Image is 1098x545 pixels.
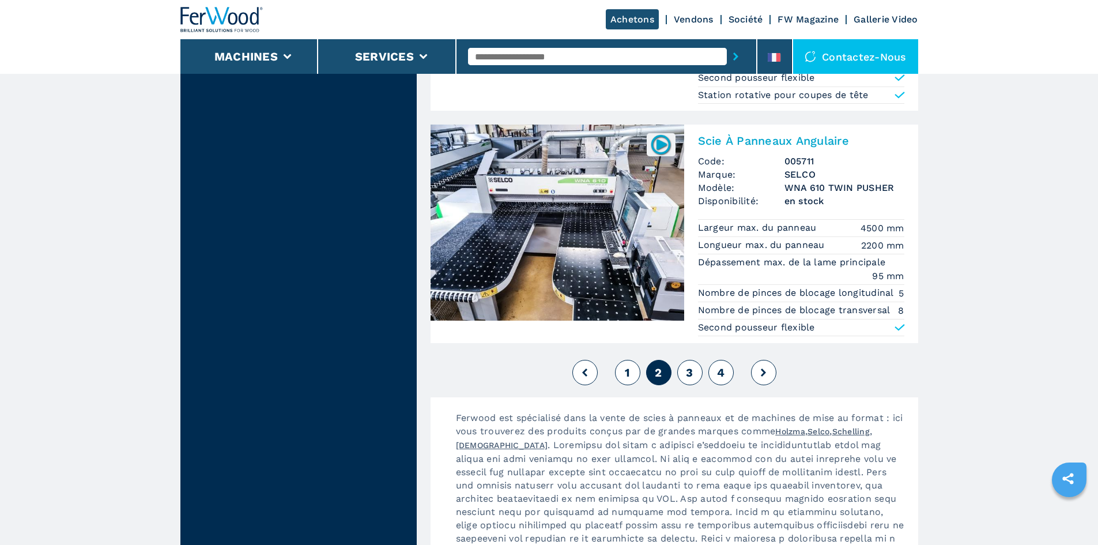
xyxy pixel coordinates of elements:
button: submit-button [727,43,745,70]
a: Schelling [832,427,870,436]
a: Société [729,14,763,25]
img: Scie À Panneaux Angulaire SELCO WNA 610 TWIN PUSHER [431,125,684,321]
p: Second pousseur flexible [698,321,815,334]
span: Marque: [698,168,784,181]
h3: SELCO [784,168,904,181]
em: 8 [898,304,904,317]
span: 1 [625,366,630,379]
a: Gallerie Video [854,14,918,25]
em: 4500 mm [861,221,904,235]
button: Machines [214,50,278,63]
p: Station rotative pour coupes de tête [698,89,869,102]
h3: 005711 [784,155,904,168]
a: Selco [808,427,829,436]
p: Nombre de pinces de blocage longitudinal [698,287,897,299]
a: Achetons [606,9,659,29]
span: en stock [784,194,904,208]
em: 95 mm [872,269,904,283]
em: 2200 mm [861,239,904,252]
a: [DEMOGRAPHIC_DATA] [456,441,548,450]
button: 3 [677,360,703,385]
span: 3 [686,366,693,379]
a: Scie À Panneaux Angulaire SELCO WNA 610 TWIN PUSHER005711Scie À Panneaux AngulaireCode:005711Marq... [431,125,918,343]
p: Nombre de pinces de blocage transversal [698,304,893,317]
h3: WNA 610 TWIN PUSHER [784,181,904,194]
img: Contactez-nous [805,51,816,62]
p: Longueur max. du panneau [698,239,828,251]
img: 005711 [650,133,672,156]
button: Services [355,50,414,63]
span: Code: [698,155,784,168]
p: Largeur max. du panneau [698,221,820,234]
button: 2 [646,360,671,385]
button: 4 [708,360,734,385]
p: Dépassement max. de la lame principale [698,256,889,269]
iframe: Chat [1049,493,1089,536]
p: Second pousseur flexible [698,72,815,84]
div: Contactez-nous [793,39,918,74]
a: Holzma [775,427,805,436]
img: Ferwood [180,7,263,32]
em: 5 [899,287,904,300]
h2: Scie À Panneaux Angulaire [698,134,904,148]
a: FW Magazine [778,14,839,25]
span: Modèle: [698,181,784,194]
span: 4 [717,366,725,379]
a: Vendons [674,14,714,25]
span: Disponibilité: [698,194,784,208]
span: 2 [655,366,662,379]
a: sharethis [1054,464,1082,493]
button: 1 [615,360,640,385]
